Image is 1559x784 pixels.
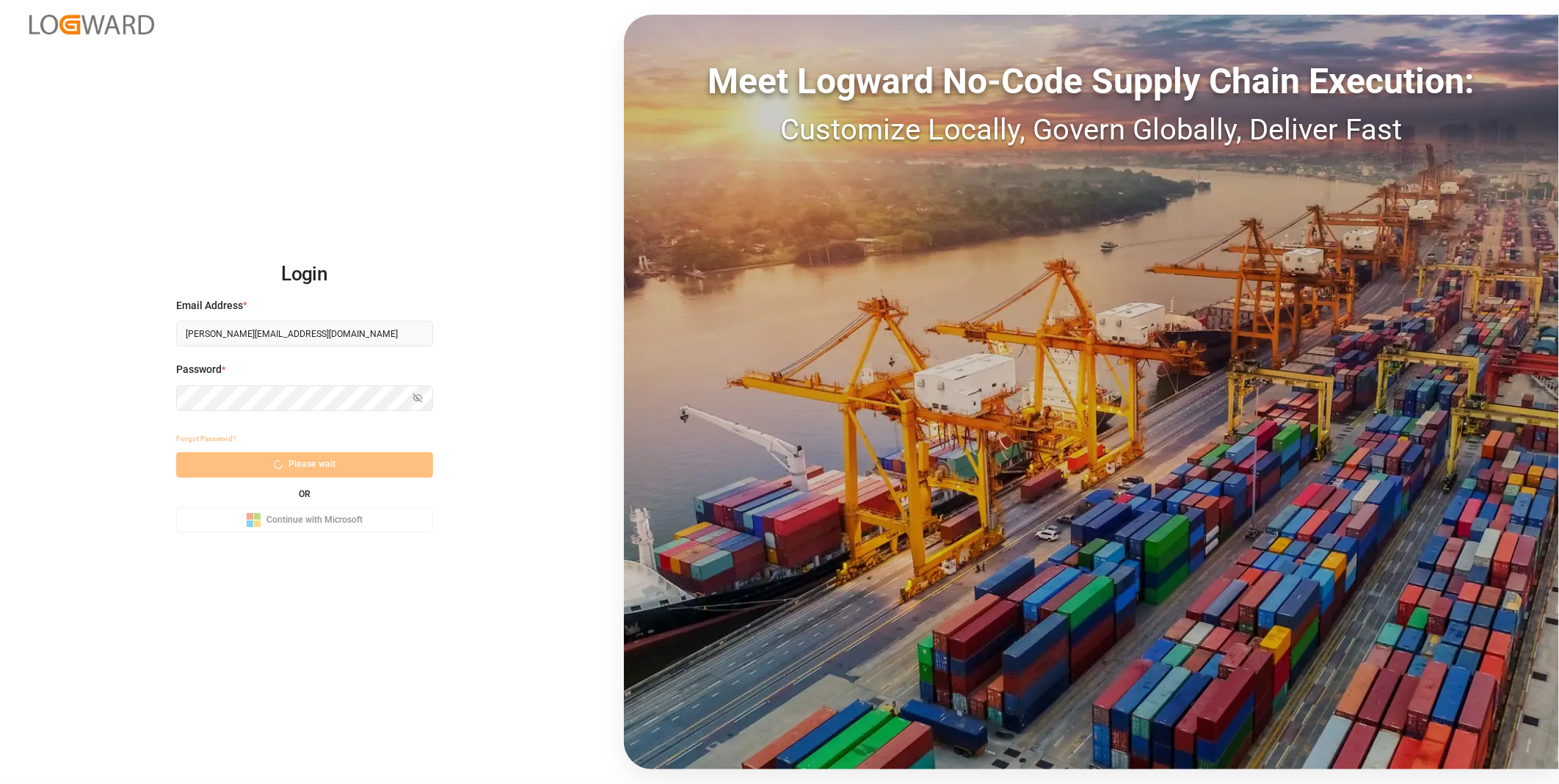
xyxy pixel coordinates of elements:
img: Logward_new_orange.png [29,15,154,35]
small: OR [299,490,310,498]
span: Email Address [176,298,243,313]
div: Meet Logward No-Code Supply Chain Execution: [624,55,1559,108]
input: Enter your email [176,321,433,346]
span: Password [176,362,222,377]
h2: Login [176,251,433,298]
div: Customize Locally, Govern Globally, Deliver Fast [624,108,1559,152]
